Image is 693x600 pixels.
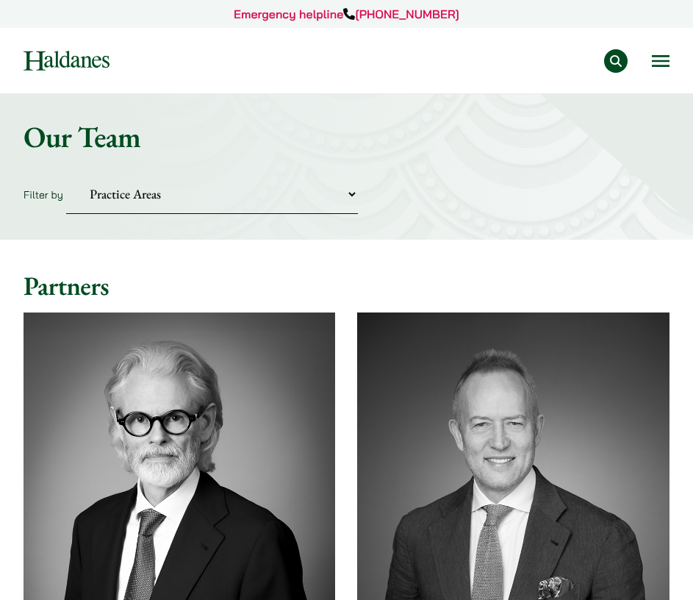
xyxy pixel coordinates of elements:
[234,7,459,21] a: Emergency helpline[PHONE_NUMBER]
[24,271,669,302] h2: Partners
[24,119,669,154] h1: Our Team
[604,49,628,73] button: Search
[652,55,669,67] button: Open menu
[24,188,63,201] label: Filter by
[24,51,109,71] img: Logo of Haldanes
